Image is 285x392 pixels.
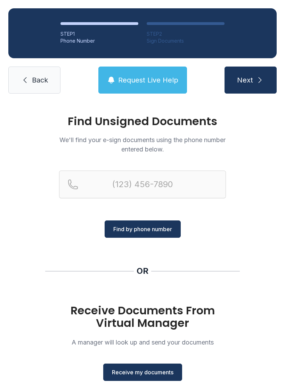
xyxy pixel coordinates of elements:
[59,116,226,127] h1: Find Unsigned Documents
[60,31,138,37] div: STEP 1
[147,37,225,44] div: Sign Documents
[59,304,226,329] h1: Receive Documents From Virtual Manager
[59,338,226,347] p: A manager will look up and send your documents
[113,225,172,233] span: Find by phone number
[59,171,226,198] input: Reservation phone number
[137,265,148,277] div: OR
[59,135,226,154] p: We'll find your e-sign documents using the phone number entered below.
[60,37,138,44] div: Phone Number
[112,368,173,376] span: Receive my documents
[147,31,225,37] div: STEP 2
[118,75,178,85] span: Request Live Help
[32,75,48,85] span: Back
[237,75,253,85] span: Next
